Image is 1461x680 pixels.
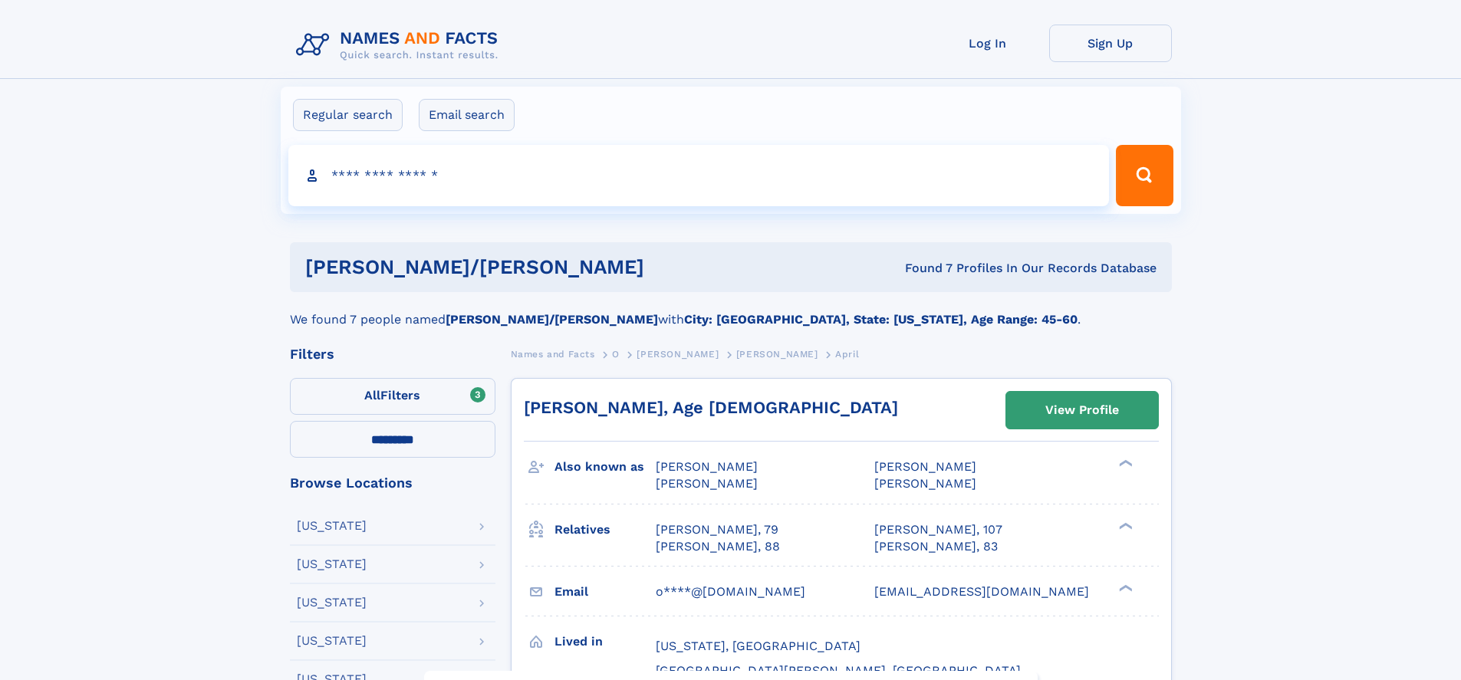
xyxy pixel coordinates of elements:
div: Browse Locations [290,476,495,490]
a: O [612,344,620,363]
div: We found 7 people named with . [290,292,1172,329]
div: [US_STATE] [297,520,367,532]
span: [PERSON_NAME] [874,459,976,474]
a: [PERSON_NAME], Age [DEMOGRAPHIC_DATA] [524,398,898,417]
div: ❯ [1115,458,1134,468]
span: [GEOGRAPHIC_DATA][PERSON_NAME], [GEOGRAPHIC_DATA] [656,663,1021,678]
div: [US_STATE] [297,635,367,647]
a: [PERSON_NAME] [637,344,719,363]
div: View Profile [1045,393,1119,428]
b: [PERSON_NAME]/[PERSON_NAME] [446,312,658,327]
input: search input [288,145,1110,206]
label: Regular search [293,99,403,131]
label: Filters [290,378,495,415]
a: [PERSON_NAME], 83 [874,538,998,555]
label: Email search [419,99,515,131]
span: [US_STATE], [GEOGRAPHIC_DATA] [656,639,860,653]
div: [US_STATE] [297,596,367,609]
a: Log In [926,25,1049,62]
h3: Relatives [554,517,656,543]
a: [PERSON_NAME] [736,344,818,363]
span: April [835,349,859,360]
span: [PERSON_NAME] [637,349,719,360]
h3: Email [554,579,656,605]
b: City: [GEOGRAPHIC_DATA], State: [US_STATE], Age Range: 45-60 [684,312,1078,327]
div: Found 7 Profiles In Our Records Database [775,260,1157,277]
a: [PERSON_NAME], 107 [874,521,1002,538]
span: [PERSON_NAME] [874,476,976,491]
h1: [PERSON_NAME]/[PERSON_NAME] [305,258,775,277]
h3: Lived in [554,629,656,655]
div: [US_STATE] [297,558,367,570]
h3: Also known as [554,454,656,480]
span: [PERSON_NAME] [656,459,758,474]
a: Sign Up [1049,25,1172,62]
div: Filters [290,347,495,361]
span: [PERSON_NAME] [736,349,818,360]
a: [PERSON_NAME], 79 [656,521,778,538]
a: [PERSON_NAME], 88 [656,538,780,555]
img: Logo Names and Facts [290,25,511,66]
span: O [612,349,620,360]
button: Search Button [1116,145,1173,206]
a: Names and Facts [511,344,595,363]
span: [PERSON_NAME] [656,476,758,491]
a: View Profile [1006,392,1158,429]
div: ❯ [1115,583,1134,593]
span: All [364,388,380,402]
div: ❯ [1115,521,1134,531]
span: [EMAIL_ADDRESS][DOMAIN_NAME] [874,584,1089,599]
